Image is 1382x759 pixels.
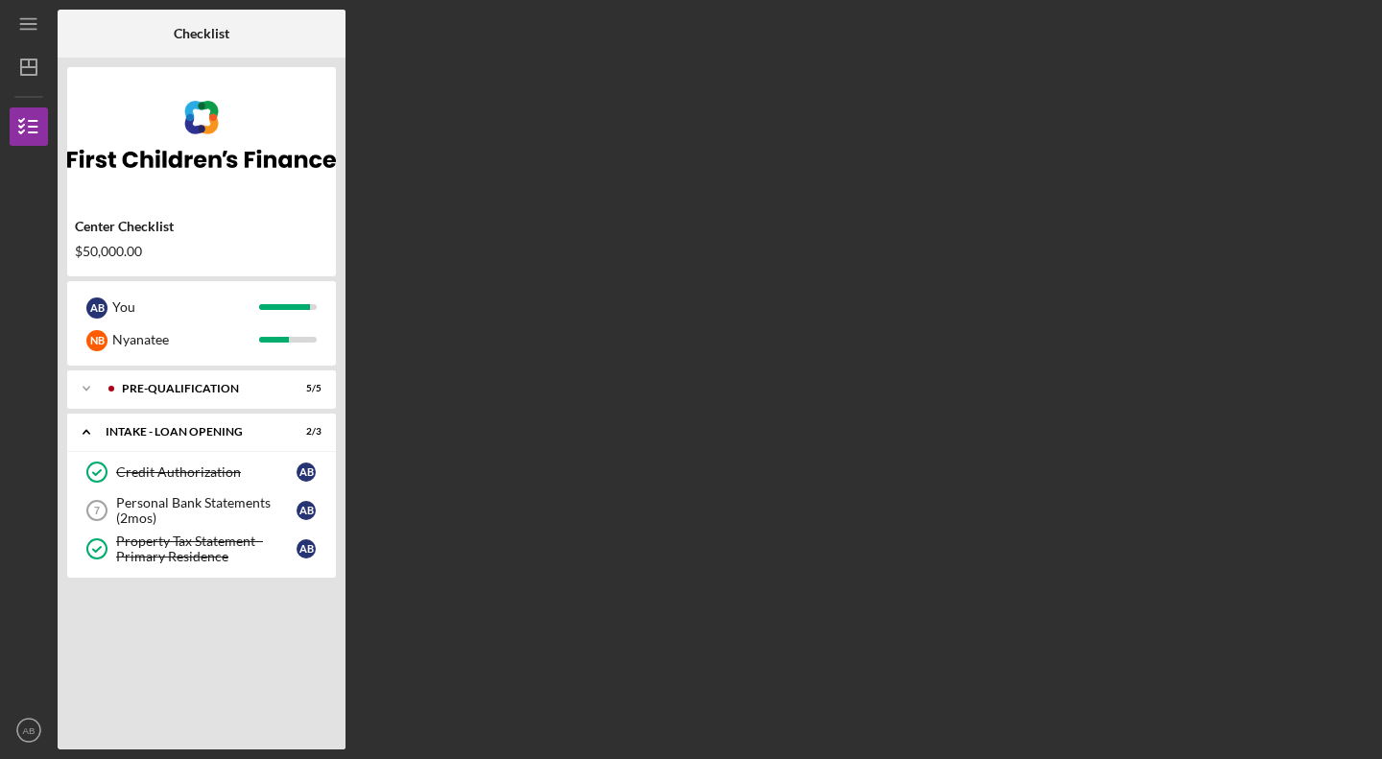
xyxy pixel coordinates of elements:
div: Property Tax Statement - Primary Residence [116,534,297,564]
div: Personal Bank Statements (2mos) [116,495,297,526]
img: Product logo [67,77,336,192]
div: A B [297,501,316,520]
tspan: 7 [94,505,100,516]
a: Credit AuthorizationAB [77,453,326,491]
div: 5 / 5 [287,383,322,394]
button: AB [10,711,48,749]
div: You [112,291,259,323]
a: 7Personal Bank Statements (2mos)AB [77,491,326,530]
div: $50,000.00 [75,244,328,259]
div: A B [86,297,107,319]
div: INTAKE - LOAN OPENING [106,426,274,438]
div: Pre-Qualification [122,383,274,394]
div: N B [86,330,107,351]
div: Nyanatee [112,323,259,356]
text: AB [23,725,36,736]
a: Property Tax Statement - Primary ResidenceAB [77,530,326,568]
div: A B [297,463,316,482]
div: Center Checklist [75,219,328,234]
div: A B [297,539,316,558]
div: Credit Authorization [116,464,297,480]
div: 2 / 3 [287,426,322,438]
b: Checklist [174,26,229,41]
